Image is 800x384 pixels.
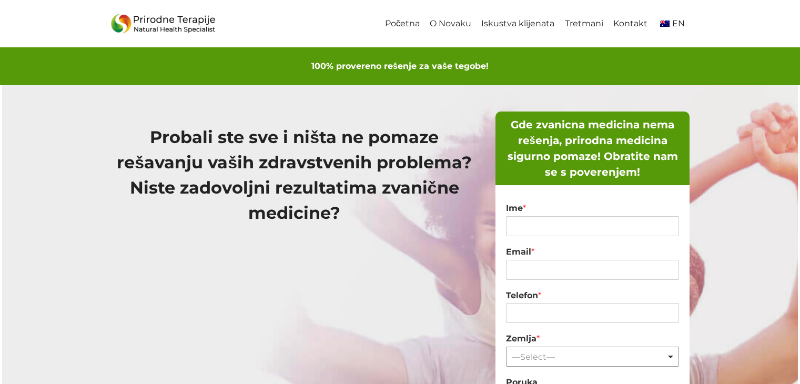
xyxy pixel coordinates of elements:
[110,11,216,37] img: Prirodne_Terapije_Logo - Prirodne Terapije
[660,21,670,27] img: English
[380,12,424,36] a: Početna
[560,12,608,36] a: Tretmani
[652,12,690,36] a: en_AUEN
[506,203,680,214] label: Ime
[608,12,652,36] a: Kontakt
[506,247,680,258] label: Email
[380,12,690,36] nav: Primary Navigation
[13,60,787,73] h6: 100% provereno rešenje za vaše tegobe!
[672,18,685,28] span: EN
[110,125,479,226] h1: Probali ste sve i ništa ne pomaze rešavanju vaših zdravstvenih problema? Niste zadovoljni rezulta...
[506,290,680,301] label: Telefon
[477,12,560,36] a: Iskustva klijenata
[425,12,477,36] a: O Novaku
[506,334,680,345] label: Zemlja
[501,117,685,180] h5: Gde zvanicna medicina nema rešenja, prirodna medicina sigurno pomaze! Obratite nam se s poverenjem!
[512,352,667,362] div: —Select—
